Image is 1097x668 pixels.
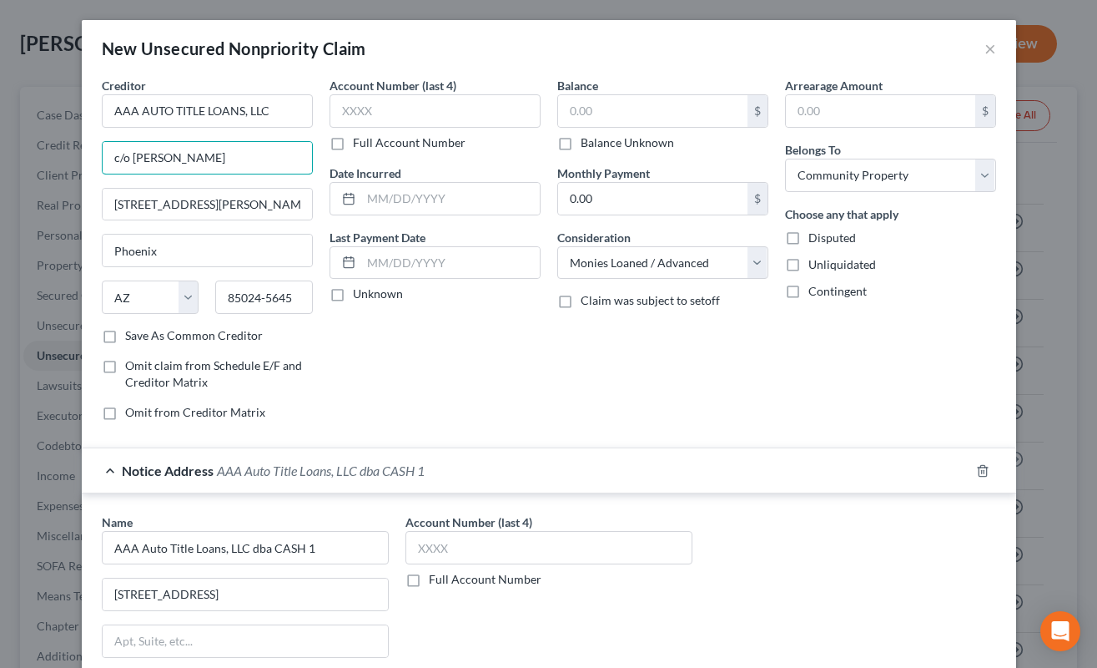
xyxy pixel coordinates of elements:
[785,143,841,157] span: Belongs To
[330,94,541,128] input: XXXX
[103,142,312,174] input: Enter address...
[125,358,302,389] span: Omit claim from Schedule E/F and Creditor Matrix
[975,95,995,127] div: $
[102,37,366,60] div: New Unsecured Nonpriority Claim
[330,229,425,246] label: Last Payment Date
[361,183,540,215] input: MM/DD/YYYY
[217,463,425,478] span: AAA Auto Title Loans, LLC dba CASH 1
[215,281,313,314] input: Enter zip...
[557,77,598,94] label: Balance
[122,463,214,478] span: Notice Address
[353,286,403,302] label: Unknown
[102,531,389,564] input: Search by name...
[581,134,674,151] label: Balance Unknown
[330,164,401,182] label: Date Incurred
[581,293,720,307] span: Claim was subject to setoff
[786,95,975,127] input: 0.00
[103,235,312,266] input: Enter city...
[353,134,465,151] label: Full Account Number
[747,183,767,215] div: $
[102,78,146,93] span: Creditor
[785,77,883,94] label: Arrearage Amount
[330,77,456,94] label: Account Number (last 4)
[808,284,867,298] span: Contingent
[103,625,388,657] input: Apt, Suite, etc...
[125,327,263,344] label: Save As Common Creditor
[558,95,747,127] input: 0.00
[102,94,313,128] input: Search creditor by name...
[125,405,265,419] span: Omit from Creditor Matrix
[102,515,133,529] span: Name
[361,247,540,279] input: MM/DD/YYYY
[808,257,876,271] span: Unliquidated
[557,164,650,182] label: Monthly Payment
[557,229,631,246] label: Consideration
[405,531,692,564] input: XXXX
[1040,611,1080,651] div: Open Intercom Messenger
[558,183,747,215] input: 0.00
[103,579,388,610] input: Enter address...
[405,514,532,531] label: Account Number (last 4)
[808,230,856,245] span: Disputed
[984,38,996,58] button: ×
[429,571,541,588] label: Full Account Number
[785,205,898,223] label: Choose any that apply
[103,189,312,220] input: Apt, Suite, etc...
[747,95,767,127] div: $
